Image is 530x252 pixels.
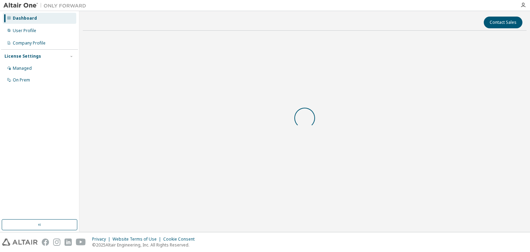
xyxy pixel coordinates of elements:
[65,239,72,246] img: linkedin.svg
[13,16,37,21] div: Dashboard
[13,40,46,46] div: Company Profile
[112,236,163,242] div: Website Terms of Use
[76,239,86,246] img: youtube.svg
[92,242,199,248] p: © 2025 Altair Engineering, Inc. All Rights Reserved.
[13,66,32,71] div: Managed
[163,236,199,242] div: Cookie Consent
[13,77,30,83] div: On Prem
[13,28,36,33] div: User Profile
[53,239,60,246] img: instagram.svg
[2,239,38,246] img: altair_logo.svg
[92,236,112,242] div: Privacy
[3,2,90,9] img: Altair One
[484,17,522,28] button: Contact Sales
[42,239,49,246] img: facebook.svg
[4,54,41,59] div: License Settings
